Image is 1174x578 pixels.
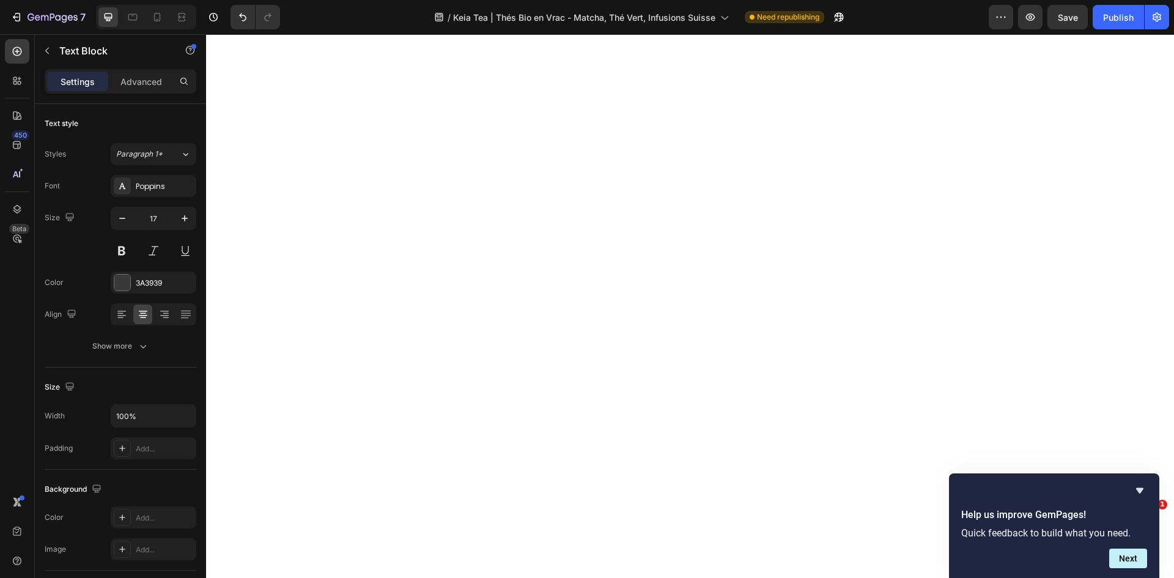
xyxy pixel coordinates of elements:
div: Text style [45,118,78,129]
button: Paragraph 1* [111,143,196,165]
div: Add... [136,544,193,555]
span: Paragraph 1* [116,149,163,160]
span: Need republishing [757,12,819,23]
div: Size [45,210,77,226]
p: Advanced [120,75,162,88]
button: Publish [1093,5,1144,29]
div: Show more [92,340,149,352]
div: Help us improve GemPages! [961,483,1147,568]
div: Font [45,180,60,191]
div: Add... [136,443,193,454]
div: 3A3939 [136,278,193,289]
p: 7 [80,10,86,24]
div: Undo/Redo [231,5,280,29]
p: Text Block [59,43,163,58]
div: Publish [1103,11,1134,24]
div: Poppins [136,181,193,192]
button: 7 [5,5,91,29]
span: Save [1058,12,1078,23]
span: 1 [1157,500,1167,509]
p: Quick feedback to build what you need. [961,527,1147,539]
div: Add... [136,513,193,524]
div: 450 [12,130,29,140]
span: Keia Tea | Thés Bio en Vrac - Matcha, Thé Vert, Infusions Suisse [453,11,715,24]
div: Background [45,481,104,498]
button: Save [1047,5,1088,29]
div: Image [45,544,66,555]
div: Align [45,306,79,323]
div: Styles [45,149,66,160]
div: Size [45,379,77,396]
iframe: Design area [206,34,1174,578]
p: Settings [61,75,95,88]
button: Next question [1109,549,1147,568]
div: Padding [45,443,73,454]
div: Color [45,277,64,288]
div: Width [45,410,65,421]
h2: Help us improve GemPages! [961,508,1147,522]
button: Show more [45,335,196,357]
div: Color [45,512,64,523]
span: / [448,11,451,24]
div: Beta [9,224,29,234]
input: Auto [111,405,196,427]
button: Hide survey [1132,483,1147,498]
